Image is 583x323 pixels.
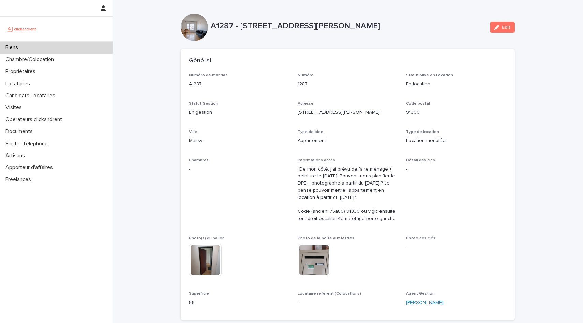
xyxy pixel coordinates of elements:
[406,102,430,106] span: Code postal
[189,109,289,116] p: En gestion
[502,25,510,30] span: Edit
[3,164,58,171] p: Apporteur d'affaires
[3,92,61,99] p: Candidats Locataires
[298,137,398,144] p: Appartement
[211,21,484,31] p: A1287 - [STREET_ADDRESS][PERSON_NAME]
[298,292,361,296] span: Locataire référent (Colocations)
[406,244,507,251] p: -
[406,73,453,77] span: Statut Mise en Location
[298,130,323,134] span: Type de bien
[406,80,507,88] p: En location
[3,128,38,135] p: Documents
[3,80,35,87] p: Locataires
[298,109,398,116] p: [STREET_ADDRESS][PERSON_NAME]
[406,292,435,296] span: Agent Gestion
[189,166,289,173] p: -
[406,109,507,116] p: 91300
[189,292,209,296] span: Superficie
[189,299,289,306] p: 56
[3,68,41,75] p: Propriétaires
[189,236,224,240] span: Photo(s) du palier
[298,102,314,106] span: Adresse
[189,102,218,106] span: Statut Gestion
[189,158,209,162] span: Chambres
[298,73,314,77] span: Numéro
[406,137,507,144] p: Location meublée
[298,158,335,162] span: Informations accès
[298,80,398,88] p: 1287
[406,130,439,134] span: Type de location
[3,44,24,51] p: Biens
[406,158,435,162] span: Détail des clés
[3,116,68,123] p: Operateurs clickandrent
[189,73,227,77] span: Numéro de mandat
[189,137,289,144] p: Massy
[189,130,197,134] span: Ville
[189,80,289,88] p: A1287
[490,22,515,33] button: Edit
[406,236,435,240] span: Photo des clés
[3,104,27,111] p: Visites
[406,166,507,173] p: -
[3,152,30,159] p: Artisans
[298,166,398,222] p: "De mon côté, j'ai prévu de faire ménage + peinture le [DATE]. Pouvons-nous planifier le DPE + ph...
[3,176,36,183] p: Freelances
[189,57,211,65] h2: Général
[298,236,354,240] span: Photo de la boîte aux lettres
[406,299,443,306] a: [PERSON_NAME]
[298,299,398,306] p: -
[3,141,53,147] p: Sinch - Téléphone
[3,56,59,63] p: Chambre/Colocation
[5,22,39,36] img: UCB0brd3T0yccxBKYDjQ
